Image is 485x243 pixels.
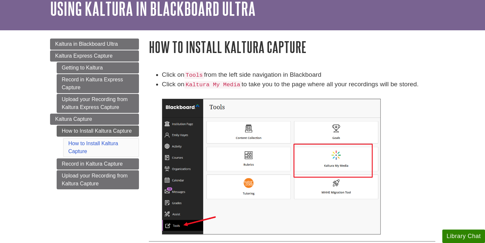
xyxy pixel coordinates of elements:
a: How to Install Kaltura Capture [68,141,118,154]
a: Upload your Recording from Kaltura Express Capture [57,94,139,113]
span: Kaltura Capture [55,116,92,122]
span: Kaltura in Blackboard Ultra [55,41,118,47]
button: Library Chat [442,229,485,243]
a: Record in Kaltura Express Capture [57,74,139,93]
a: Record in Kaltura Capture [57,158,139,170]
code: Tools [184,71,204,79]
h1: How to Install Kaltura Capture [149,39,435,55]
a: Kaltura Capture [50,114,139,125]
a: How to Install Kaltura Capture [57,125,139,137]
li: Click on from the left side navigation in Blackboard [162,70,435,80]
a: Getting to Kaltura [57,62,139,73]
span: Kaltura Express Capture [55,53,113,59]
a: Kaltura Express Capture [50,50,139,62]
img: blackboard tools [162,99,381,234]
a: Upload your Recording from Kaltura Capture [57,170,139,189]
a: Kaltura in Blackboard Ultra [50,39,139,50]
li: Click on to take you to the page where all your recordings will be stored. [162,80,435,234]
code: Kaltura My Media [184,81,242,89]
div: Guide Page Menu [50,39,139,189]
